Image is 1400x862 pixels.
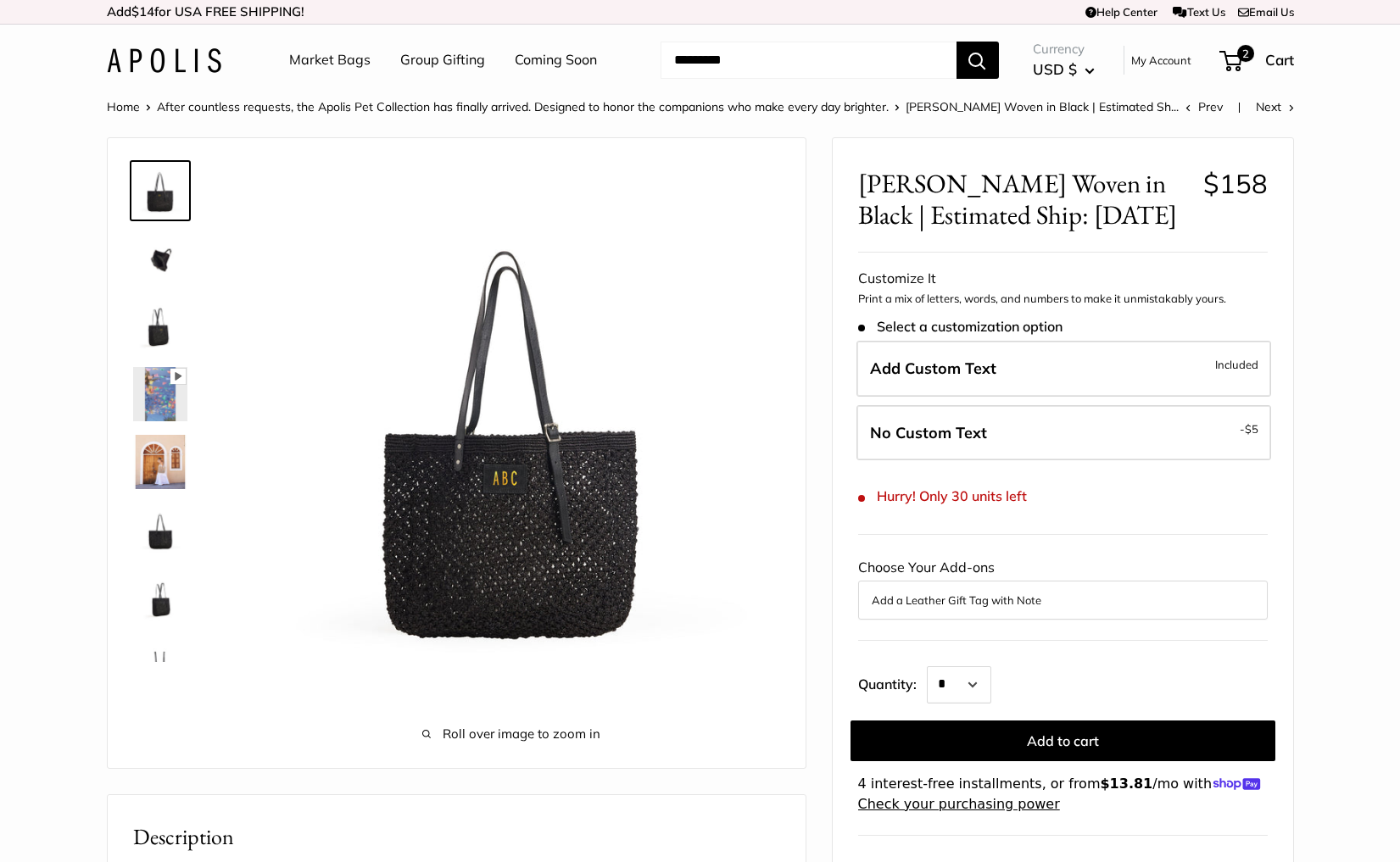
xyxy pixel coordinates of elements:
[858,488,1027,504] span: Hurry! Only 30 units left
[133,820,780,854] h2: Description
[130,499,191,560] a: Mercado Woven in Black | Estimated Ship: Oct. 19th
[133,638,187,692] img: Mercado Woven in Black | Estimated Ship: Oct. 19th
[870,359,996,378] span: Add Custom Text
[243,722,780,746] span: Roll over image to zoom in
[243,164,780,700] img: Mercado Woven in Black | Estimated Ship: Oct. 19th
[1203,167,1268,200] span: $158
[872,590,1254,610] button: Add a Leather Gift Tag with Note
[133,164,187,218] img: Mercado Woven in Black | Estimated Ship: Oct. 19th
[131,3,154,19] span: $14
[1245,422,1258,436] span: $5
[858,291,1268,308] p: Print a mix of letters, words, and numbers to make it unmistakably yours.
[1085,5,1157,19] a: Help Center
[130,364,191,425] a: Mercado Woven in Black | Estimated Ship: Oct. 19th
[1033,37,1095,61] span: Currency
[1236,45,1253,62] span: 2
[400,47,485,73] a: Group Gifting
[107,96,1179,118] nav: Breadcrumb
[157,99,889,114] a: After countless requests, the Apolis Pet Collection has finally arrived. Designed to honor the co...
[856,341,1271,397] label: Add Custom Text
[661,42,957,79] input: Search...
[1131,50,1191,70] a: My Account
[130,296,191,357] a: Mercado Woven in Black | Estimated Ship: Oct. 19th
[133,231,187,286] img: Mercado Woven in Black | Estimated Ship: Oct. 19th
[1256,99,1294,114] a: Next
[858,319,1063,335] span: Select a customization option
[130,431,191,492] a: Mercado Woven in Black | Estimated Ship: Oct. 19th
[133,503,187,557] img: Mercado Woven in Black | Estimated Ship: Oct. 19th
[1173,5,1224,19] a: Text Us
[289,47,371,73] a: Market Bags
[130,228,191,289] a: Mercado Woven in Black | Estimated Ship: Oct. 19th
[858,661,927,704] label: Quantity:
[1240,419,1258,439] span: -
[133,299,187,353] img: Mercado Woven in Black | Estimated Ship: Oct. 19th
[107,48,221,73] img: Apolis
[130,160,191,221] a: Mercado Woven in Black | Estimated Ship: Oct. 19th
[870,423,987,442] span: No Custom Text
[858,555,1268,620] div: Choose Your Add-ons
[1215,354,1258,375] span: Included
[1221,47,1294,74] a: 2 Cart
[1265,51,1294,69] span: Cart
[130,567,191,628] a: Mercado Woven in Black | Estimated Ship: Oct. 19th
[858,168,1191,231] span: [PERSON_NAME] Woven in Black | Estimated Ship: [DATE]
[856,405,1271,461] label: Leave Blank
[107,99,140,114] a: Home
[906,99,1179,114] span: [PERSON_NAME] Woven in Black | Estimated Sh...
[851,720,1275,761] button: Add to cart
[1185,99,1223,114] a: Prev
[957,42,999,79] button: Search
[133,435,187,489] img: Mercado Woven in Black | Estimated Ship: Oct. 19th
[133,570,187,625] img: Mercado Woven in Black | Estimated Ship: Oct. 19th
[1033,56,1095,83] button: USD $
[130,635,191,696] a: Mercado Woven in Black | Estimated Ship: Oct. 19th
[1033,60,1077,78] span: USD $
[858,266,1268,292] div: Customize It
[1238,5,1294,19] a: Email Us
[515,47,597,73] a: Coming Soon
[133,367,187,421] img: Mercado Woven in Black | Estimated Ship: Oct. 19th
